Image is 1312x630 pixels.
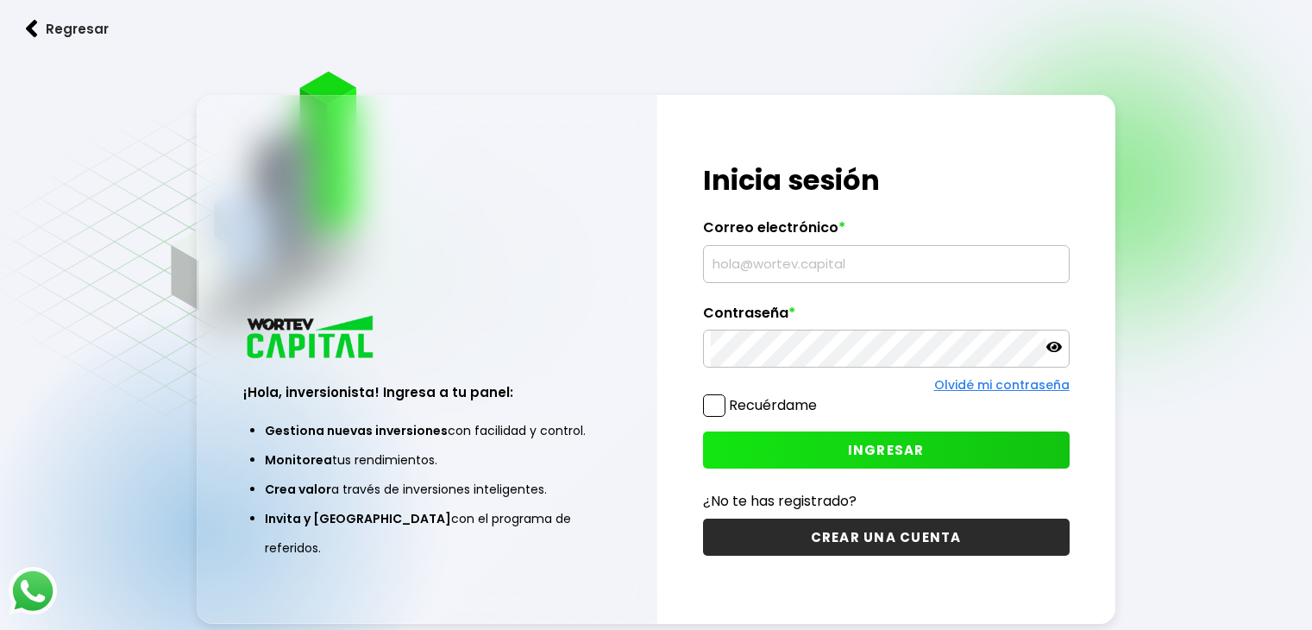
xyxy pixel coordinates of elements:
li: con facilidad y control. [265,416,588,445]
img: flecha izquierda [26,20,38,38]
li: con el programa de referidos. [265,504,588,563]
button: INGRESAR [703,432,1070,469]
label: Recuérdame [729,395,817,415]
span: Invita y [GEOGRAPHIC_DATA] [265,510,451,527]
label: Contraseña [703,305,1070,331]
p: ¿No te has registrado? [703,490,1070,512]
button: CREAR UNA CUENTA [703,519,1070,556]
img: logos_whatsapp-icon.242b2217.svg [9,567,57,615]
li: a través de inversiones inteligentes. [265,475,588,504]
a: Olvidé mi contraseña [934,376,1070,394]
li: tus rendimientos. [265,445,588,475]
img: logo_wortev_capital [243,313,380,364]
span: Crea valor [265,481,331,498]
span: Monitorea [265,451,332,469]
span: Gestiona nuevas inversiones [265,422,448,439]
h1: Inicia sesión [703,160,1070,201]
h3: ¡Hola, inversionista! Ingresa a tu panel: [243,382,610,402]
span: INGRESAR [848,441,925,459]
label: Correo electrónico [703,219,1070,245]
input: hola@wortev.capital [711,246,1062,282]
a: ¿No te has registrado?CREAR UNA CUENTA [703,490,1070,556]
